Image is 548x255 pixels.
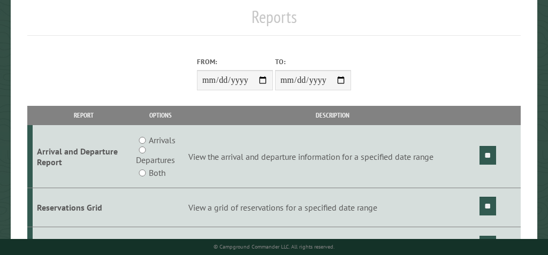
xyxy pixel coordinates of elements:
td: View a grid of reservations for a specified date range [187,188,478,227]
h1: Reports [27,6,521,36]
small: © Campground Commander LLC. All rights reserved. [214,243,334,250]
label: Departures [136,153,175,166]
td: Arrival and Departure Report [33,125,134,188]
label: To: [275,57,351,67]
label: Both [149,166,165,179]
th: Description [187,106,478,125]
td: Reservations Grid [33,188,134,227]
th: Options [134,106,187,125]
label: Arrivals [149,134,176,146]
label: From: [197,57,273,67]
td: View the arrival and departure information for a specified date range [187,125,478,188]
th: Report [33,106,134,125]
